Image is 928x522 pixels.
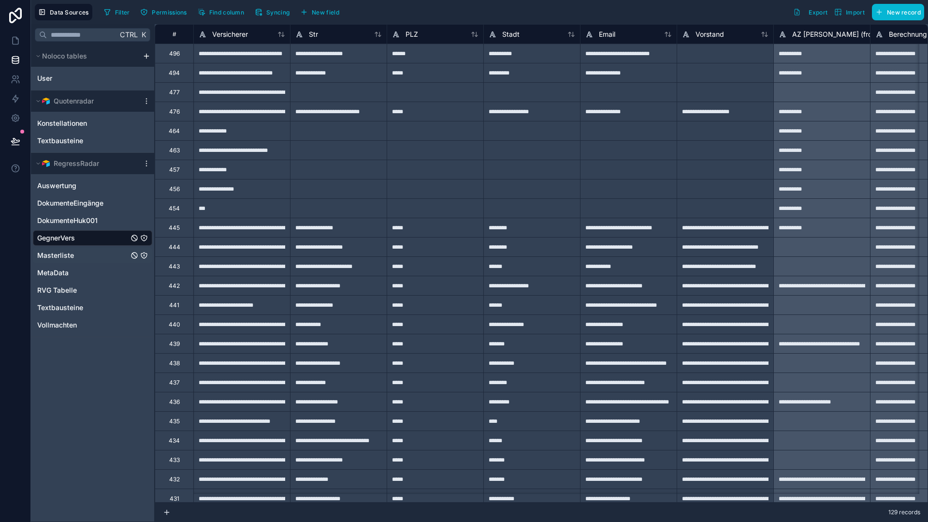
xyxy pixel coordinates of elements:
[312,9,339,16] span: New field
[169,185,180,193] div: 456
[502,30,520,39] span: Stadt
[887,9,921,16] span: New record
[169,379,180,387] div: 437
[170,495,179,503] div: 431
[169,398,180,406] div: 436
[212,30,248,39] span: Versicherer
[140,31,147,38] span: K
[169,224,180,232] div: 445
[251,5,293,19] button: Syncing
[266,9,290,16] span: Syncing
[169,437,180,445] div: 434
[152,9,187,16] span: Permissions
[169,243,180,251] div: 444
[868,4,924,20] a: New record
[169,69,180,77] div: 494
[169,108,180,116] div: 476
[194,5,247,19] button: Find column
[169,127,180,135] div: 464
[169,282,180,290] div: 442
[696,30,724,39] span: Vorstand
[137,5,194,19] a: Permissions
[169,418,180,425] div: 435
[209,9,244,16] span: Find column
[115,9,130,16] span: Filter
[872,4,924,20] button: New record
[831,4,868,20] button: Import
[599,30,615,39] span: Email
[169,205,180,212] div: 454
[169,166,180,174] div: 457
[169,321,180,328] div: 440
[169,89,180,96] div: 477
[297,5,343,19] button: New field
[790,4,831,20] button: Export
[162,30,186,38] div: #
[846,9,865,16] span: Import
[169,359,180,367] div: 438
[35,4,92,20] button: Data Sources
[137,5,190,19] button: Permissions
[169,456,180,464] div: 433
[889,30,927,39] span: Berechnung
[169,340,180,348] div: 439
[119,29,139,41] span: Ctrl
[100,5,133,19] button: Filter
[169,263,180,270] div: 443
[888,508,920,516] span: 129 records
[169,147,180,154] div: 463
[792,30,917,39] span: AZ [PERSON_NAME] (from Masterliste)
[169,476,180,483] div: 432
[809,9,827,16] span: Export
[169,301,179,309] div: 441
[309,30,318,39] span: Str
[406,30,418,39] span: PLZ
[50,9,89,16] span: Data Sources
[251,5,297,19] a: Syncing
[169,50,180,58] div: 496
